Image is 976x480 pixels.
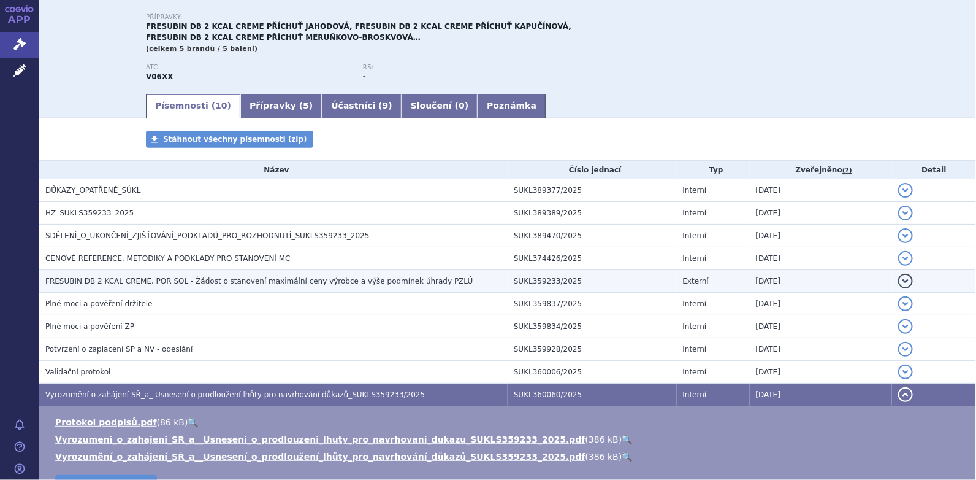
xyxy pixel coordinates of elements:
[240,94,322,118] a: Přípravky (5)
[508,315,677,338] td: SUKL359834/2025
[750,202,893,225] td: [DATE]
[683,322,707,331] span: Interní
[478,94,546,118] a: Poznámka
[363,72,366,81] strong: -
[898,319,913,334] button: detail
[459,101,465,110] span: 0
[146,72,173,81] strong: POTRAVINY PRO ZVLÁŠTNÍ LÉKAŘSKÉ ÚČELY (PZLÚ) (ČESKÁ ATC SKUPINA)
[146,45,258,53] span: (celkem 5 brandů / 5 balení)
[146,22,571,42] span: FRESUBIN DB 2 KCAL CREME PŘÍCHUŤ JAHODOVÁ, FRESUBIN DB 2 KCAL CREME PŘÍCHUŤ KAPUČÍNOVÁ, FRESUBIN ...
[55,417,157,427] a: Protokol podpisů.pdf
[750,361,893,384] td: [DATE]
[750,270,893,293] td: [DATE]
[508,270,677,293] td: SUKL359233/2025
[160,417,185,427] span: 86 kB
[39,161,508,179] th: Název
[750,225,893,247] td: [DATE]
[215,101,227,110] span: 10
[45,300,153,308] span: Plné moci a pověření držitele
[683,300,707,308] span: Interní
[55,433,964,446] li: ( )
[45,390,425,399] span: Vyrozumění o zahájení SŘ_a_ Usnesení o prodloužení lhůty pro navrhování důkazů_SUKLS359233/2025
[750,315,893,338] td: [DATE]
[898,274,913,288] button: detail
[146,94,240,118] a: Písemnosti (10)
[45,277,473,285] span: FRESUBIN DB 2 KCAL CREME, POR SOL - Žádost o stanovení maximální ceny výrobce a výše podmínek úhr...
[188,417,198,427] a: 🔍
[898,387,913,402] button: detail
[622,435,633,444] a: 🔍
[750,161,893,179] th: Zveřejněno
[45,209,134,217] span: HZ_SUKLS359233_2025
[383,101,389,110] span: 9
[683,390,707,399] span: Interní
[45,231,369,240] span: SDĚLENÍ_O_UKONČENÍ_ZJIŠŤOVÁNÍ_PODKLADŮ_PRO_ROZHODNUTÍ_SUKLS359233_2025
[898,342,913,357] button: detail
[898,365,913,379] button: detail
[842,166,852,175] abbr: (?)
[55,416,964,428] li: ( )
[45,322,134,331] span: Plné moci a pověření ZP
[898,228,913,243] button: detail
[363,64,568,71] p: RS:
[508,361,677,384] td: SUKL360006/2025
[750,293,893,315] td: [DATE]
[683,231,707,240] span: Interní
[677,161,750,179] th: Typ
[55,451,964,463] li: ( )
[45,368,111,376] span: Validační protokol
[683,345,707,354] span: Interní
[508,384,677,406] td: SUKL360060/2025
[508,247,677,270] td: SUKL374426/2025
[146,131,313,148] a: Stáhnout všechny písemnosti (zip)
[45,186,140,195] span: DŮKAZY_OPATŘENÉ_SÚKL
[750,384,893,406] td: [DATE]
[898,206,913,220] button: detail
[750,247,893,270] td: [DATE]
[303,101,309,110] span: 5
[683,209,707,217] span: Interní
[683,368,707,376] span: Interní
[508,293,677,315] td: SUKL359837/2025
[898,251,913,266] button: detail
[683,254,707,263] span: Interní
[508,161,677,179] th: Číslo jednací
[508,179,677,202] td: SUKL389377/2025
[622,452,633,462] a: 🔍
[898,296,913,311] button: detail
[898,183,913,198] button: detail
[508,338,677,361] td: SUKL359928/2025
[146,14,580,21] p: Přípravky:
[750,179,893,202] td: [DATE]
[163,135,307,144] span: Stáhnout všechny písemnosti (zip)
[589,435,619,444] span: 386 kB
[508,225,677,247] td: SUKL389470/2025
[683,186,707,195] span: Interní
[55,452,585,462] a: Vyrozumění_o_zahájení_SŘ_a__Usnesení_o_prodloužení_lhůty_pro_navrhování_důkazů_SUKLS359233_2025.pdf
[146,64,351,71] p: ATC:
[55,435,585,444] a: Vyrozumeni_o_zahajeni_SR_a__Usneseni_o_prodlouzeni_lhuty_pro_navrhovani_dukazu_SUKLS359233_2025.pdf
[402,94,478,118] a: Sloučení (0)
[683,277,709,285] span: Externí
[322,94,401,118] a: Účastníci (9)
[45,254,291,263] span: CENOVÉ REFERENCE, METODIKY A PODKLADY PRO STANOVENÍ MC
[589,452,619,462] span: 386 kB
[750,338,893,361] td: [DATE]
[508,202,677,225] td: SUKL389389/2025
[892,161,976,179] th: Detail
[45,345,193,354] span: Potvrzení o zaplacení SP a NV - odeslání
